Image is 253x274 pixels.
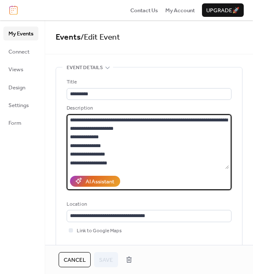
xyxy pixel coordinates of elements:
[8,83,25,92] span: Design
[130,6,158,15] span: Contact Us
[8,30,33,38] span: My Events
[64,256,86,264] span: Cancel
[67,104,230,113] div: Description
[67,200,230,209] div: Location
[3,98,38,112] a: Settings
[165,6,195,14] a: My Account
[8,48,30,56] span: Connect
[9,5,18,15] img: logo
[3,116,38,129] a: Form
[77,227,122,235] span: Link to Google Maps
[3,81,38,94] a: Design
[8,119,22,127] span: Form
[8,101,29,110] span: Settings
[165,6,195,15] span: My Account
[8,65,23,74] span: Views
[206,6,240,15] span: Upgrade 🚀
[59,252,91,267] button: Cancel
[70,176,120,187] button: AI Assistant
[81,30,120,45] span: / Edit Event
[3,45,38,58] a: Connect
[202,3,244,17] button: Upgrade🚀
[3,62,38,76] a: Views
[67,64,103,72] span: Event details
[67,78,230,86] div: Title
[130,6,158,14] a: Contact Us
[3,27,38,40] a: My Events
[86,177,114,186] div: AI Assistant
[56,30,81,45] a: Events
